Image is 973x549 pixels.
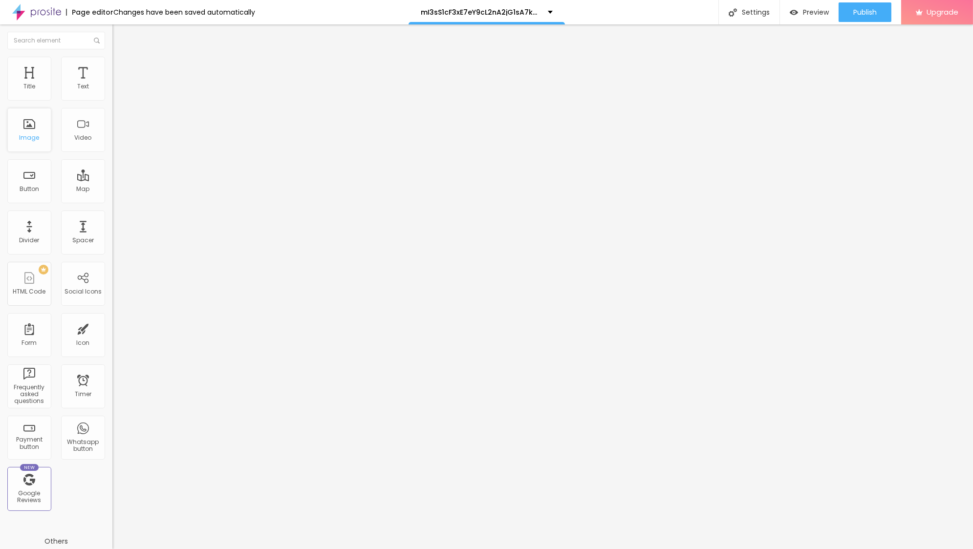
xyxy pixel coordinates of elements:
[780,2,839,22] button: Preview
[13,288,46,295] div: HTML Code
[22,339,37,346] div: Form
[94,38,100,43] img: Icone
[853,8,877,16] span: Publish
[10,490,48,504] div: Google Reviews
[729,8,737,17] img: Icone
[72,237,94,244] div: Spacer
[77,339,90,346] div: Icon
[23,83,35,90] div: Title
[839,2,891,22] button: Publish
[64,439,102,453] div: Whatsapp button
[77,83,89,90] div: Text
[20,186,39,192] div: Button
[7,32,105,49] input: Search element
[66,9,113,16] div: Page editor
[20,464,39,471] div: New
[77,186,90,192] div: Map
[65,288,102,295] div: Social Icons
[10,384,48,405] div: Frequently asked questions
[790,8,798,17] img: view-1.svg
[75,391,91,398] div: Timer
[20,134,40,141] div: Image
[113,9,255,16] div: Changes have been saved automatically
[20,237,40,244] div: Divider
[75,134,92,141] div: Video
[803,8,829,16] span: Preview
[10,436,48,450] div: Payment button
[927,8,958,16] span: Upgrade
[421,9,541,16] p: mI3sS1cF3xE7eY9cL2nA2jG1sA7kR0rY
